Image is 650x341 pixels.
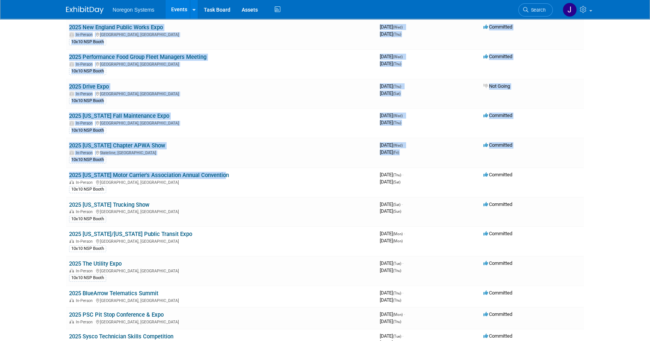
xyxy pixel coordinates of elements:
[69,62,74,66] img: In-Person Event
[380,201,403,207] span: [DATE]
[69,32,74,36] img: In-Person Event
[380,260,403,266] span: [DATE]
[69,83,109,90] a: 2025 Drive Expo
[66,6,104,14] img: ExhibitDay
[393,209,401,213] span: (Sun)
[483,54,512,59] span: Committed
[69,239,74,243] img: In-Person Event
[69,127,106,134] div: 10x10 NSP Booth
[69,260,122,267] a: 2025 The Utility Expo
[380,31,401,37] span: [DATE]
[483,333,512,339] span: Committed
[380,24,405,30] span: [DATE]
[69,231,192,237] a: 2025 [US_STATE]/[US_STATE] Public Transit Expo
[393,62,401,66] span: (Thu)
[402,333,403,339] span: -
[69,186,106,193] div: 10x10 NSP Booth
[393,269,401,273] span: (Thu)
[483,142,512,148] span: Committed
[393,84,401,89] span: (Thu)
[76,121,95,126] span: In-Person
[402,201,403,207] span: -
[69,39,106,45] div: 10x10 NSP Booth
[69,269,74,272] img: In-Person Event
[393,121,401,125] span: (Thu)
[76,92,95,96] span: In-Person
[69,120,374,126] div: [GEOGRAPHIC_DATA], [GEOGRAPHIC_DATA]
[393,32,401,36] span: (Thu)
[69,92,74,95] img: In-Person Event
[483,260,512,266] span: Committed
[69,156,106,163] div: 10x10 NSP Booth
[69,61,374,67] div: [GEOGRAPHIC_DATA], [GEOGRAPHIC_DATA]
[76,150,95,155] span: In-Person
[393,150,399,155] span: (Fri)
[404,54,405,59] span: -
[380,172,403,177] span: [DATE]
[69,31,374,37] div: [GEOGRAPHIC_DATA], [GEOGRAPHIC_DATA]
[393,320,401,324] span: (Thu)
[380,267,401,273] span: [DATE]
[393,291,401,295] span: (Thu)
[402,260,403,266] span: -
[69,216,106,222] div: 10x10 NSP Booth
[483,311,512,317] span: Committed
[393,334,401,338] span: (Tue)
[380,54,405,59] span: [DATE]
[404,311,405,317] span: -
[380,333,403,339] span: [DATE]
[69,311,164,318] a: 2025 PSC Pit Stop Conference & Expo
[69,209,74,213] img: In-Person Event
[76,298,95,303] span: In-Person
[380,149,399,155] span: [DATE]
[69,201,149,208] a: 2025 [US_STATE] Trucking Show
[528,7,546,13] span: Search
[483,113,512,118] span: Committed
[483,290,512,296] span: Committed
[393,25,403,29] span: (Wed)
[69,142,165,149] a: 2025 [US_STATE] Chapter APWA Show
[393,312,403,317] span: (Mon)
[393,239,403,243] span: (Mon)
[380,142,405,148] span: [DATE]
[69,113,169,119] a: 2025 [US_STATE] Fall Maintenance Expo
[69,275,106,281] div: 10x10 NSP Booth
[393,298,401,302] span: (Thu)
[563,3,577,17] img: Johana Gil
[76,32,95,37] span: In-Person
[393,261,401,266] span: (Tue)
[69,98,106,104] div: 10x10 NSP Booth
[393,143,403,147] span: (Wed)
[404,142,405,148] span: -
[380,179,400,185] span: [DATE]
[69,68,106,75] div: 10x10 NSP Booth
[393,114,403,118] span: (Wed)
[76,239,95,244] span: In-Person
[76,62,95,67] span: In-Person
[113,7,154,13] span: Noregon Systems
[393,232,403,236] span: (Mon)
[69,150,74,154] img: In-Person Event
[69,54,206,60] a: 2025 Performance Food Group Fleet Managers Meeting
[483,201,512,207] span: Committed
[69,333,173,340] a: 2025 Sysco Technician Skills Competition
[404,24,405,30] span: -
[69,180,74,184] img: In-Person Event
[393,180,400,184] span: (Sat)
[393,173,401,177] span: (Thu)
[380,90,400,96] span: [DATE]
[69,318,374,324] div: [GEOGRAPHIC_DATA], [GEOGRAPHIC_DATA]
[380,238,403,243] span: [DATE]
[69,320,74,323] img: In-Person Event
[69,298,74,302] img: In-Person Event
[380,120,401,125] span: [DATE]
[483,24,512,30] span: Committed
[380,290,403,296] span: [DATE]
[402,172,403,177] span: -
[518,3,553,17] a: Search
[402,83,403,89] span: -
[69,245,106,252] div: 10x10 NSP Booth
[380,297,401,303] span: [DATE]
[69,238,374,244] div: [GEOGRAPHIC_DATA], [GEOGRAPHIC_DATA]
[69,90,374,96] div: [GEOGRAPHIC_DATA], [GEOGRAPHIC_DATA]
